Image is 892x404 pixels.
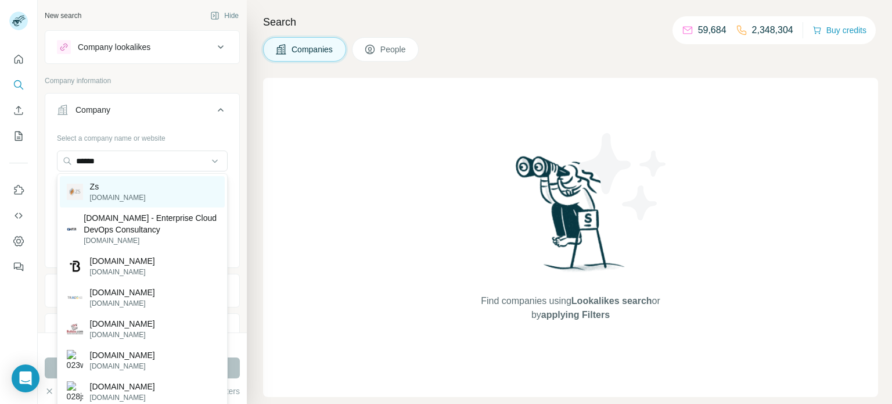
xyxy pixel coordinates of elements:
p: [DOMAIN_NAME] [90,267,155,277]
span: Lookalikes search [571,296,652,306]
button: Quick start [9,49,28,70]
p: [DOMAIN_NAME] [90,361,155,371]
img: torokbalazs.com [67,258,83,274]
button: Company [45,96,239,128]
p: [DOMAIN_NAME] [90,192,146,203]
p: 59,684 [698,23,726,37]
button: My lists [9,126,28,146]
p: [DOMAIN_NAME] [90,330,155,340]
button: Company lookalikes [45,33,239,61]
p: [DOMAIN_NAME] [90,318,155,330]
img: Surfe Illustration - Woman searching with binoculars [510,153,631,283]
button: Feedback [9,256,28,277]
p: [DOMAIN_NAME] [90,287,155,298]
img: 028jsjzlzs.com [67,381,83,402]
span: Find companies using or by [477,294,663,322]
p: Company information [45,76,240,86]
span: applying Filters [541,310,610,320]
img: buildzs.com [67,321,83,337]
h4: Search [263,14,878,30]
span: People [380,44,407,55]
img: Tafzs.com - Enterprise Cloud DevOps Consultancy [67,224,77,235]
p: [DOMAIN_NAME] [84,235,218,246]
p: [DOMAIN_NAME] [90,298,155,309]
p: [DOMAIN_NAME] [90,381,155,392]
p: [DOMAIN_NAME] [90,349,155,361]
div: New search [45,10,81,21]
div: Company lookalikes [78,41,150,53]
div: Open Intercom Messenger [12,364,39,392]
button: Dashboard [9,231,28,252]
p: [DOMAIN_NAME] [90,255,155,267]
button: HQ location [45,316,239,344]
button: Enrich CSV [9,100,28,121]
img: minebizs.com [67,295,83,300]
p: [DOMAIN_NAME] - Enterprise Cloud DevOps Consultancy [84,212,218,235]
div: Select a company name or website [57,128,228,144]
button: Industry [45,277,239,305]
img: Surfe Illustration - Stars [571,124,675,229]
button: Search [9,74,28,95]
img: Zs [67,184,83,200]
button: Use Surfe API [9,205,28,226]
img: 023wjzs.com [67,350,83,371]
button: Hide [202,7,247,24]
p: [DOMAIN_NAME] [90,392,155,403]
button: Use Surfe on LinkedIn [9,180,28,201]
button: Clear [45,385,78,397]
p: Zs [90,181,146,192]
button: Buy credits [812,22,866,38]
p: 2,348,304 [752,23,793,37]
div: Company [75,104,110,116]
span: Companies [292,44,334,55]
